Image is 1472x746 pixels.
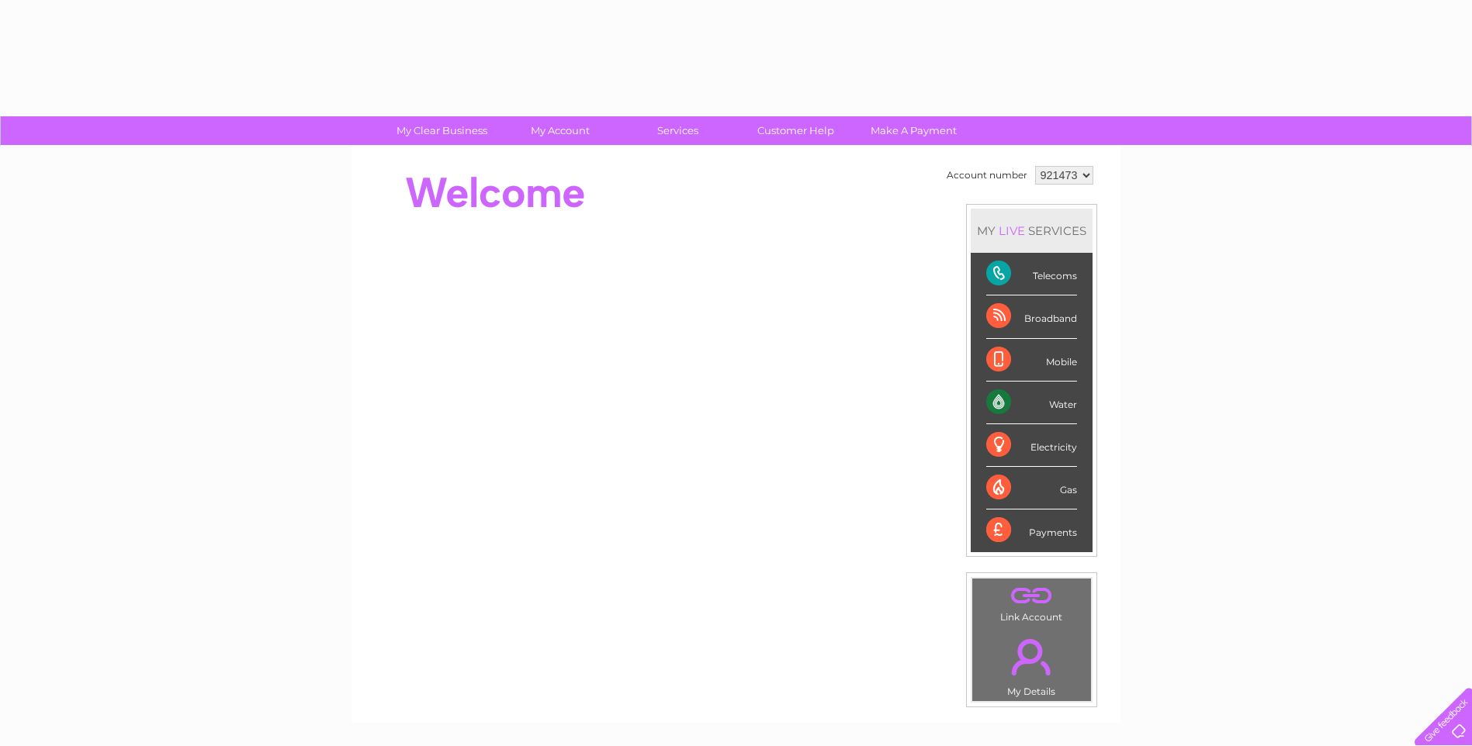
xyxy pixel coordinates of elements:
a: My Clear Business [378,116,506,145]
a: . [976,582,1087,610]
div: Telecoms [986,253,1077,295]
div: Broadband [986,295,1077,338]
div: Water [986,382,1077,424]
a: . [976,630,1087,684]
td: Account number [943,162,1031,188]
td: My Details [972,626,1092,702]
div: Electricity [986,424,1077,467]
a: My Account [496,116,624,145]
div: Mobile [986,339,1077,382]
div: Gas [986,467,1077,509]
div: LIVE [996,223,1028,238]
a: Customer Help [732,116,860,145]
div: Payments [986,509,1077,551]
td: Link Account [972,578,1092,627]
div: MY SERVICES [971,209,1093,253]
a: Make A Payment [850,116,978,145]
a: Services [614,116,742,145]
